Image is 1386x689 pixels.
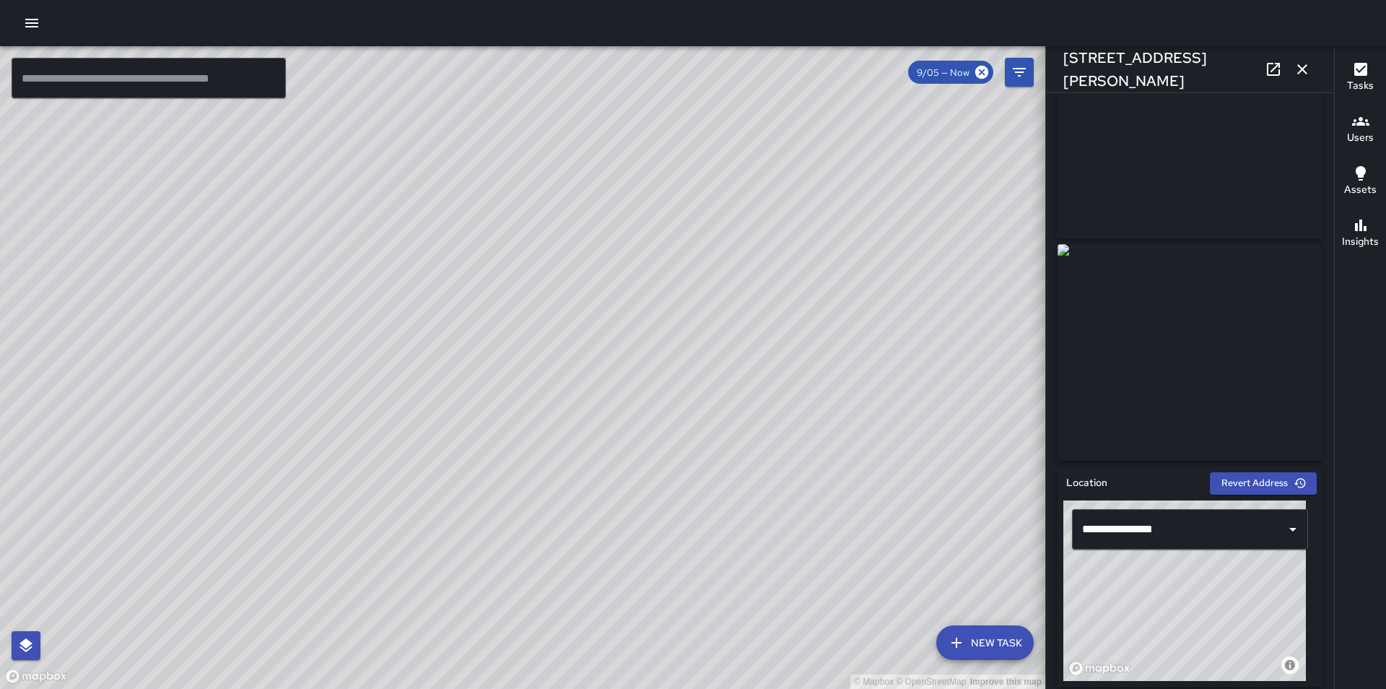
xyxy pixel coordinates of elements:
button: Open [1283,519,1303,539]
button: Filters [1005,58,1034,87]
h6: [STREET_ADDRESS][PERSON_NAME] [1063,46,1259,92]
img: request_images%2F34ec34a0-8a74-11f0-98c7-61e125204f15 [1058,22,1322,238]
button: Tasks [1335,52,1386,104]
button: Insights [1335,208,1386,260]
button: New Task [936,625,1034,660]
button: Assets [1335,156,1386,208]
h6: Assets [1344,182,1377,198]
div: 9/05 — Now [908,61,993,84]
span: 9/05 — Now [908,66,978,79]
h6: Location [1066,475,1107,491]
button: Revert Address [1210,472,1317,495]
h6: Insights [1342,234,1379,250]
h6: Users [1347,130,1374,146]
h6: Tasks [1347,78,1374,94]
button: Users [1335,104,1386,156]
img: request_images%2F36139da0-8a74-11f0-98c7-61e125204f15 [1058,244,1322,461]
